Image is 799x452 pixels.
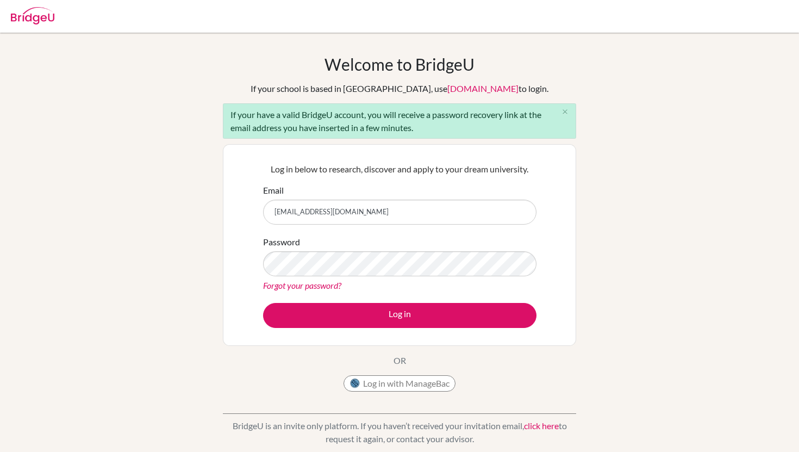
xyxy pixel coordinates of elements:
[394,354,406,367] p: OR
[324,54,475,74] h1: Welcome to BridgeU
[263,236,300,249] label: Password
[554,104,576,120] button: Close
[344,375,455,392] button: Log in with ManageBac
[263,163,536,176] p: Log in below to research, discover and apply to your dream university.
[251,82,548,95] div: If your school is based in [GEOGRAPHIC_DATA], use to login.
[263,184,284,197] label: Email
[524,420,559,431] a: click here
[263,280,341,290] a: Forgot your password?
[561,108,569,116] i: close
[447,83,519,94] a: [DOMAIN_NAME]
[223,419,576,445] p: BridgeU is an invite only platform. If you haven’t received your invitation email, to request it ...
[263,303,536,328] button: Log in
[11,7,54,24] img: Bridge-U
[223,103,576,139] div: If your have a valid BridgeU account, you will receive a password recovery link at the email addr...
